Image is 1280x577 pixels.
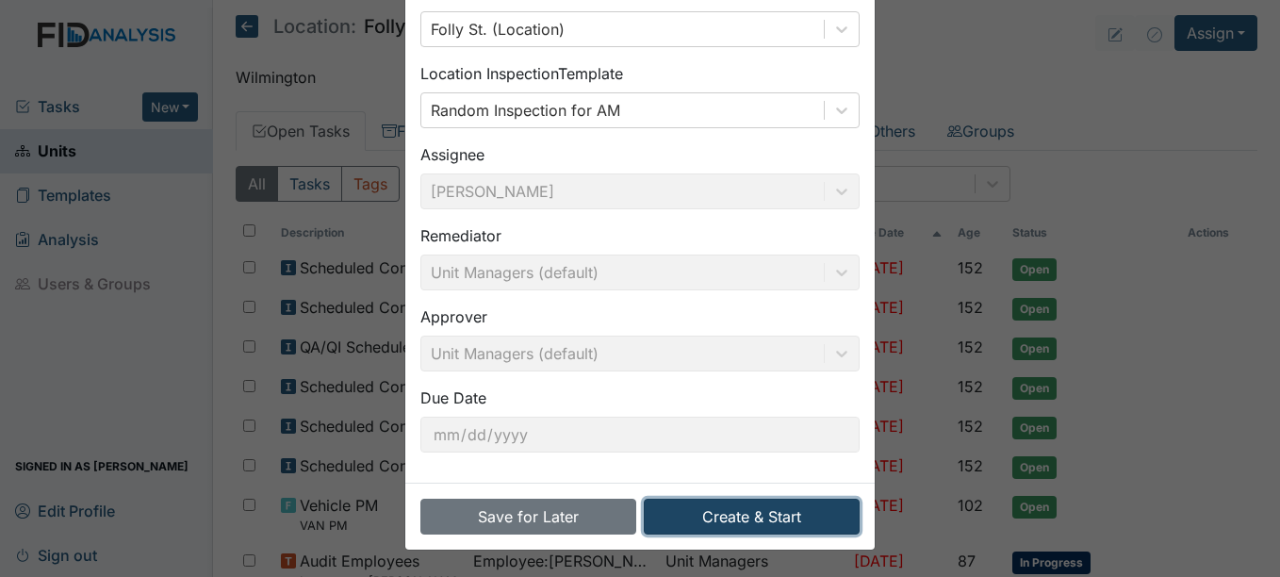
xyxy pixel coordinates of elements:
[420,305,487,328] label: Approver
[420,224,501,247] label: Remediator
[644,499,860,535] button: Create & Start
[431,99,620,122] div: Random Inspection for AM
[420,62,623,85] label: Location Inspection Template
[420,387,486,409] label: Due Date
[420,143,484,166] label: Assignee
[420,499,636,535] button: Save for Later
[431,18,565,41] div: Folly St. (Location)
